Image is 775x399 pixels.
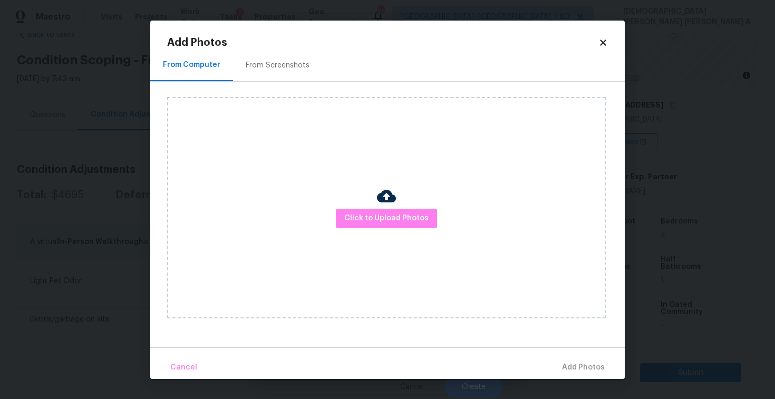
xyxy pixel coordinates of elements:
span: Click to Upload Photos [344,212,429,225]
img: Cloud Upload Icon [377,187,396,206]
span: Cancel [170,361,197,374]
div: From Screenshots [246,60,309,71]
h2: Add Photos [167,37,598,48]
div: From Computer [163,60,220,70]
button: Cancel [166,356,201,379]
button: Click to Upload Photos [336,209,437,228]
